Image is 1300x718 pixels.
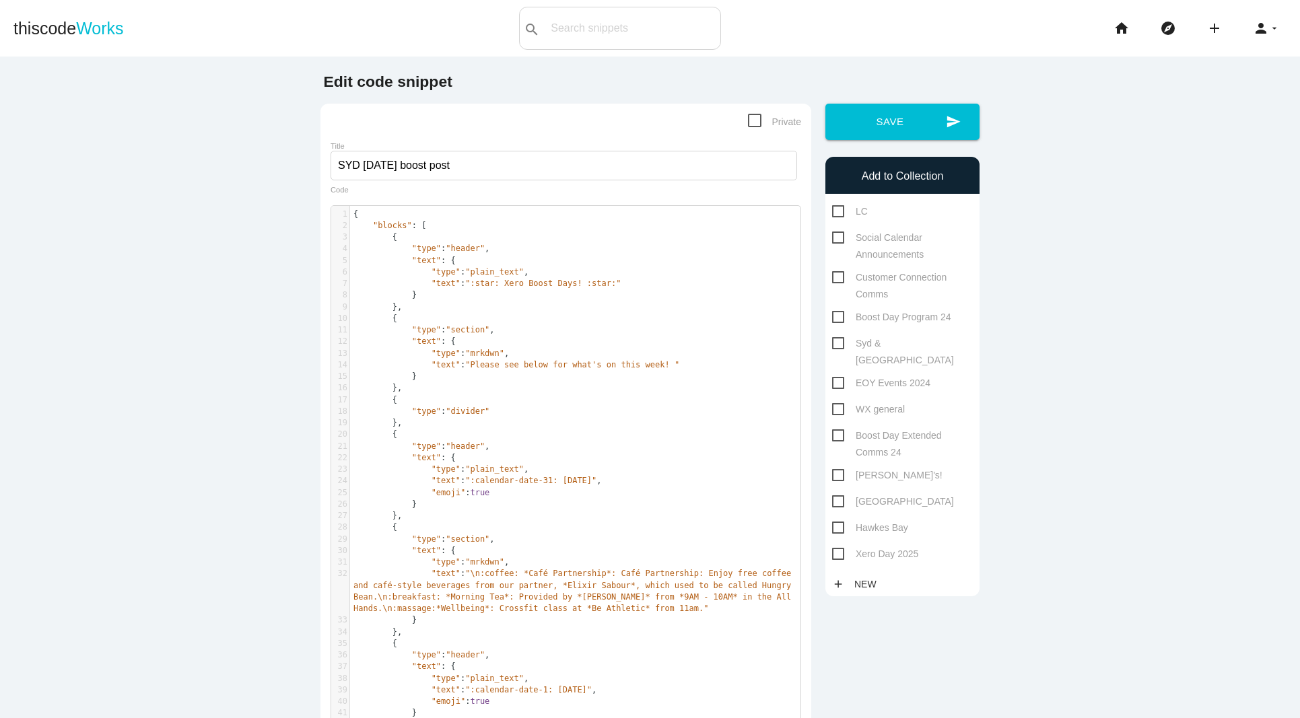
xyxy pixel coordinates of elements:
div: 40 [331,696,349,707]
span: "section" [446,534,489,544]
span: : [353,406,489,416]
div: 26 [331,499,349,510]
span: } [353,499,417,509]
i: add [832,572,844,596]
span: Works [76,19,123,38]
span: "type" [412,441,441,451]
div: 33 [331,614,349,626]
div: 7 [331,278,349,289]
span: "type" [412,534,441,544]
label: Title [331,142,345,150]
div: 9 [331,301,349,313]
span: "plain_text" [465,267,524,277]
div: 15 [331,371,349,382]
div: 5 [331,255,349,266]
span: "header" [446,650,485,659]
span: "text" [412,453,441,462]
span: { [353,429,397,439]
b: Edit code snippet [324,73,452,90]
span: Boost Day Extended Comms 24 [832,427,973,444]
div: 35 [331,638,349,649]
span: "type" [412,650,441,659]
span: }, [353,302,402,312]
span: "\n:coffee: *Café Partnership*: Café Partnership: Enjoy free coffee and café-style beverages from... [353,569,796,613]
span: : { [353,453,456,462]
i: send [946,104,961,140]
span: [PERSON_NAME]'s! [832,467,943,484]
div: 10 [331,313,349,324]
span: { [353,314,397,323]
span: } [353,615,417,624]
i: home [1114,7,1130,50]
span: { [353,639,397,648]
span: "type" [432,349,460,358]
div: 1 [331,209,349,220]
span: : , [353,534,495,544]
span: }, [353,627,402,637]
div: 6 [331,266,349,278]
span: "text" [432,685,460,694]
span: "text" [412,336,441,346]
span: Hawkes Bay [832,519,908,536]
div: 34 [331,626,349,638]
span: : , [353,441,489,451]
button: sendSave [825,104,980,140]
span: : { [353,336,456,346]
i: search [524,8,540,51]
span: "text" [432,279,460,288]
span: : [353,569,796,613]
h6: Add to Collection [832,170,973,182]
div: 29 [331,534,349,545]
div: 31 [331,557,349,568]
span: : { [353,256,456,265]
span: : , [353,685,596,694]
span: "header" [446,441,485,451]
span: "emoji" [432,488,466,497]
span: ":calendar-date-1: [DATE]" [465,685,592,694]
div: 16 [331,382,349,394]
span: "section" [446,325,489,334]
span: Syd & [GEOGRAPHIC_DATA] [832,335,973,352]
span: : [353,279,621,288]
div: 3 [331,231,349,243]
div: 2 [331,220,349,231]
span: : , [353,650,489,659]
span: }, [353,418,402,427]
span: : , [353,674,528,683]
div: 36 [331,649,349,661]
a: thiscodeWorks [13,7,124,50]
span: Private [748,114,801,131]
div: 32 [331,568,349,579]
div: 30 [331,545,349,557]
span: Social Calendar Announcements [832,229,973,246]
div: 38 [331,673,349,684]
span: : [353,360,679,369]
div: 22 [331,452,349,464]
div: 18 [331,406,349,417]
div: 37 [331,661,349,672]
span: "divider" [446,406,489,416]
div: 8 [331,289,349,301]
span: "plain_text" [465,674,524,683]
span: { [353,209,358,219]
div: 23 [331,464,349,475]
span: "type" [432,267,460,277]
span: "blocks" [373,221,412,230]
div: 25 [331,487,349,499]
span: "type" [432,674,460,683]
span: true [470,696,489,706]
span: Xero Day 2025 [832,546,918,563]
span: [GEOGRAPHIC_DATA] [832,493,954,510]
button: search [520,7,544,49]
span: { [353,232,397,242]
div: 20 [331,429,349,440]
span: : , [353,267,528,277]
div: 4 [331,243,349,254]
span: "text" [432,569,460,578]
span: "text" [412,661,441,671]
span: "text" [432,476,460,485]
div: 39 [331,684,349,696]
input: Search snippets [544,14,720,42]
span: "type" [412,244,441,253]
span: }, [353,383,402,392]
